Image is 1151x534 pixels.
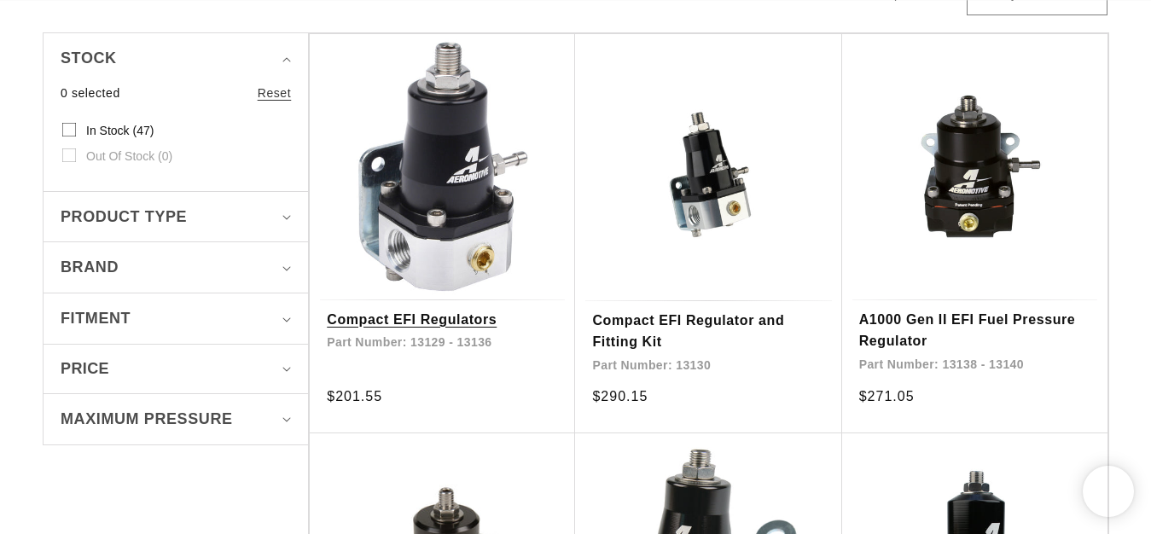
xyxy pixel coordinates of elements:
[327,309,558,331] a: Compact EFI Regulators
[61,357,109,380] span: Price
[61,345,291,393] summary: Price
[61,33,291,84] summary: Stock (0 selected)
[61,407,233,432] span: Maximum Pressure
[86,148,172,164] span: Out of stock (0)
[61,205,187,229] span: Product type
[61,394,291,444] summary: Maximum Pressure (0 selected)
[859,309,1090,352] a: A1000 Gen II EFI Fuel Pressure Regulator
[61,255,119,280] span: Brand
[86,123,154,138] span: In stock (47)
[61,293,291,344] summary: Fitment (0 selected)
[258,84,292,102] a: Reset
[61,192,291,242] summary: Product type (0 selected)
[61,84,120,102] span: 0 selected
[592,310,824,353] a: Compact EFI Regulator and Fitting Kit
[61,306,131,331] span: Fitment
[61,46,117,71] span: Stock
[61,242,291,293] summary: Brand (0 selected)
